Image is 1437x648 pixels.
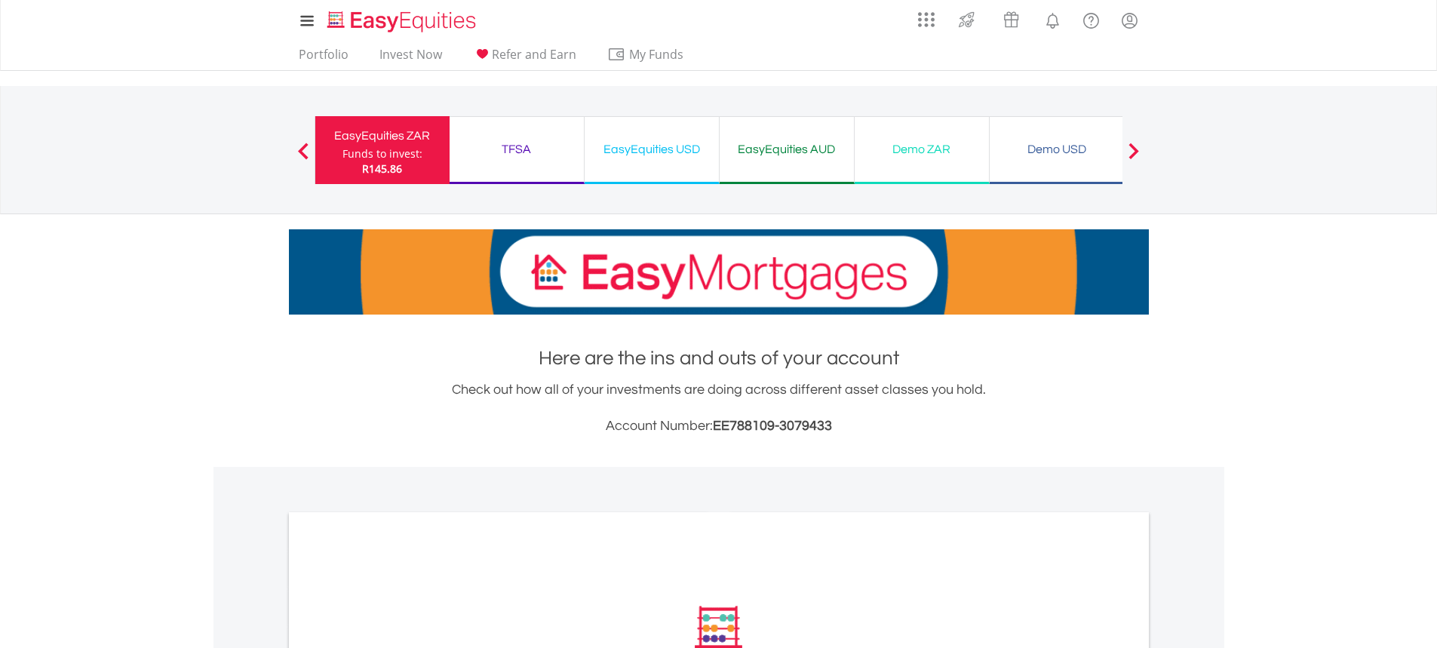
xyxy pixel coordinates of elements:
[908,4,944,28] a: AppsGrid
[1033,4,1072,34] a: Notifications
[289,416,1149,437] h3: Account Number:
[492,46,576,63] span: Refer and Earn
[459,139,575,160] div: TFSA
[288,150,318,165] button: Previous
[373,47,448,70] a: Invest Now
[362,161,402,176] span: R145.86
[713,419,832,433] span: EE788109-3079433
[293,47,355,70] a: Portfolio
[918,11,935,28] img: grid-menu-icon.svg
[1119,150,1149,165] button: Next
[989,4,1033,32] a: Vouchers
[729,139,845,160] div: EasyEquities AUD
[467,47,582,70] a: Refer and Earn
[321,4,482,34] a: Home page
[342,146,422,161] div: Funds to invest:
[999,139,1115,160] div: Demo USD
[954,8,979,32] img: thrive-v2.svg
[999,8,1024,32] img: vouchers-v2.svg
[289,229,1149,315] img: EasyMortage Promotion Banner
[324,125,441,146] div: EasyEquities ZAR
[864,139,980,160] div: Demo ZAR
[289,379,1149,437] div: Check out how all of your investments are doing across different asset classes you hold.
[324,9,482,34] img: EasyEquities_Logo.png
[1110,4,1149,37] a: My Profile
[1072,4,1110,34] a: FAQ's and Support
[607,45,706,64] span: My Funds
[289,345,1149,372] h1: Here are the ins and outs of your account
[594,139,710,160] div: EasyEquities USD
